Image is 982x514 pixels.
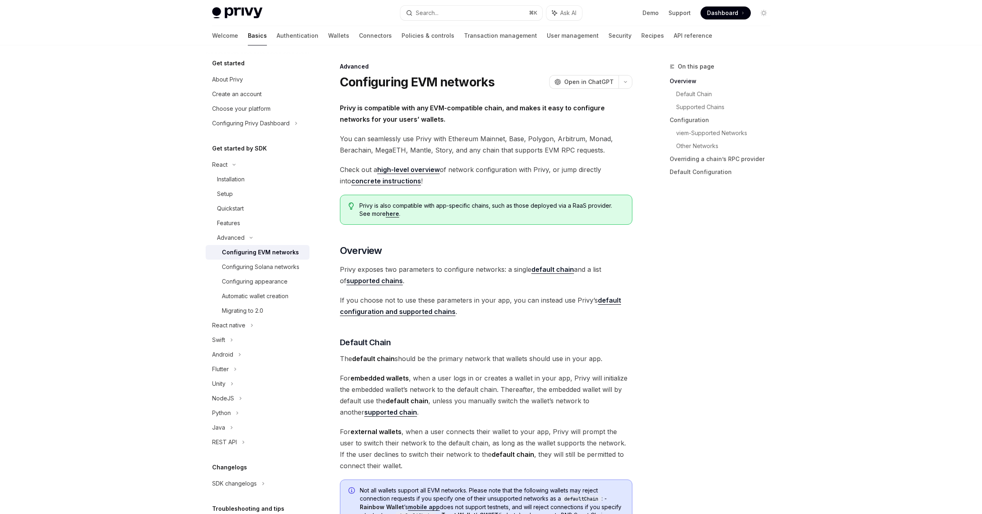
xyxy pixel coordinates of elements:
span: Default Chain [340,337,391,348]
div: Configuring Privy Dashboard [212,118,290,128]
div: Automatic wallet creation [222,291,288,301]
a: Configuring EVM networks [206,245,309,260]
a: Setup [206,187,309,201]
span: On this page [678,62,714,71]
span: Check out a of network configuration with Privy, or jump directly into ! [340,164,632,187]
div: NodeJS [212,394,234,403]
div: React native [212,320,245,330]
a: Migrating to 2.0 [206,303,309,318]
strong: default chain [531,265,574,273]
div: Migrating to 2.0 [222,306,263,316]
a: Choose your platform [206,101,309,116]
span: Dashboard [707,9,738,17]
div: Java [212,423,225,432]
div: SDK changelogs [212,479,257,488]
strong: default chain [492,450,534,458]
a: Installation [206,172,309,187]
a: Welcome [212,26,238,45]
button: Open in ChatGPT [549,75,619,89]
strong: default chain [386,397,428,405]
a: Security [608,26,632,45]
div: Configuring EVM networks [222,247,299,257]
a: concrete instructions [351,177,421,185]
strong: Privy is compatible with any EVM-compatible chain, and makes it easy to configure networks for yo... [340,104,605,123]
span: Open in ChatGPT [564,78,614,86]
a: Default Configuration [670,166,777,179]
span: Ask AI [560,9,576,17]
a: mobile app [408,503,440,511]
span: For , when a user logs in or creates a wallet in your app, Privy will initialize the embedded wal... [340,372,632,418]
h5: Troubleshooting and tips [212,504,284,514]
div: Swift [212,335,225,345]
div: Quickstart [217,204,244,213]
strong: Rainbow Wallet [360,503,404,510]
span: If you choose not to use these parameters in your app, you can instead use Privy’s . [340,295,632,317]
a: Recipes [641,26,664,45]
div: Advanced [340,62,632,71]
div: REST API [212,437,237,447]
a: Automatic wallet creation [206,289,309,303]
div: Setup [217,189,233,199]
a: Transaction management [464,26,537,45]
strong: embedded wallets [350,374,409,382]
a: Basics [248,26,267,45]
strong: external wallets [350,428,402,436]
a: Demo [642,9,659,17]
a: Create an account [206,87,309,101]
div: Installation [217,174,245,184]
a: Configuration [670,114,777,127]
a: Supported Chains [676,101,777,114]
a: here [386,210,399,217]
h5: Get started by SDK [212,144,267,153]
a: Other Networks [676,140,777,153]
a: Authentication [277,26,318,45]
a: Features [206,216,309,230]
img: light logo [212,7,262,19]
div: Android [212,350,233,359]
svg: Tip [348,202,354,210]
a: User management [547,26,599,45]
span: ⌘ K [529,10,537,16]
span: Privy is also compatible with app-specific chains, such as those deployed via a RaaS provider. Se... [359,202,623,218]
svg: Info [348,487,357,495]
span: Privy exposes two parameters to configure networks: a single and a list of . [340,264,632,286]
a: Overview [670,75,777,88]
a: Configuring Solana networks [206,260,309,274]
div: Create an account [212,89,262,99]
a: supported chains [346,277,403,285]
div: Configuring Solana networks [222,262,299,272]
a: Configuring appearance [206,274,309,289]
a: Policies & controls [402,26,454,45]
a: Connectors [359,26,392,45]
span: The should be the primary network that wallets should use in your app. [340,353,632,364]
a: supported chain [364,408,417,417]
a: Dashboard [701,6,751,19]
a: Support [668,9,691,17]
button: Ask AI [546,6,582,20]
span: For , when a user connects their wallet to your app, Privy will prompt the user to switch their n... [340,426,632,471]
a: About Privy [206,72,309,87]
span: Overview [340,244,382,257]
a: API reference [674,26,712,45]
a: high-level overview [377,166,440,174]
a: Wallets [328,26,349,45]
a: viem-Supported Networks [676,127,777,140]
code: defaultChain [561,495,602,503]
div: About Privy [212,75,243,84]
span: You can seamlessly use Privy with Ethereum Mainnet, Base, Polygon, Arbitrum, Monad, Berachain, Me... [340,133,632,156]
button: Toggle dark mode [757,6,770,19]
div: Configuring appearance [222,277,288,286]
a: default chain [531,265,574,274]
a: Default Chain [676,88,777,101]
div: Advanced [217,233,245,243]
div: Choose your platform [212,104,271,114]
a: Overriding a chain’s RPC provider [670,153,777,166]
div: Unity [212,379,226,389]
h5: Changelogs [212,462,247,472]
strong: default chain [352,355,395,363]
div: Flutter [212,364,229,374]
a: Quickstart [206,201,309,216]
h1: Configuring EVM networks [340,75,495,89]
button: Search...⌘K [400,6,542,20]
h5: Get started [212,58,245,68]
